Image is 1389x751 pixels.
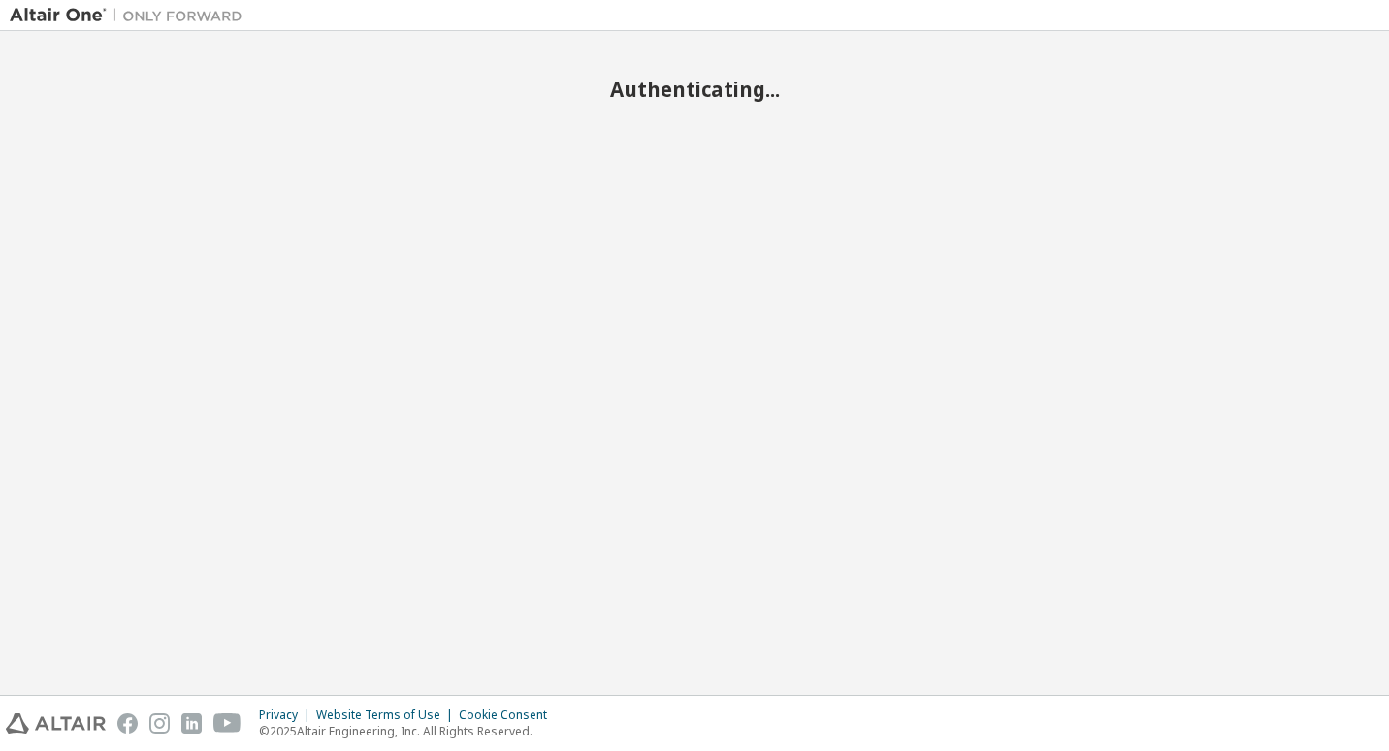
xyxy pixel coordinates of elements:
[459,707,559,723] div: Cookie Consent
[6,713,106,734] img: altair_logo.svg
[213,713,242,734] img: youtube.svg
[149,713,170,734] img: instagram.svg
[117,713,138,734] img: facebook.svg
[316,707,459,723] div: Website Terms of Use
[259,707,316,723] div: Privacy
[10,6,252,25] img: Altair One
[10,77,1379,102] h2: Authenticating...
[181,713,202,734] img: linkedin.svg
[259,723,559,739] p: © 2025 Altair Engineering, Inc. All Rights Reserved.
